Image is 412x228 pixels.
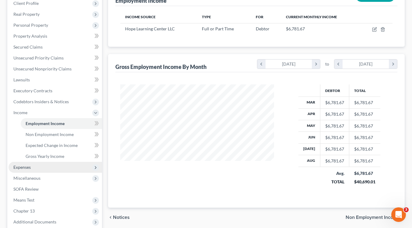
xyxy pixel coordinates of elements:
[13,197,34,202] span: Means Test
[325,134,344,141] div: $6,781.67
[13,55,64,60] span: Unsecured Priority Claims
[298,143,320,155] th: [DATE]
[108,215,113,220] i: chevron_left
[266,60,312,69] div: [DATE]
[113,215,130,220] span: Notices
[26,143,78,148] span: Expected Change in Income
[21,118,102,129] a: Employment Income
[26,121,65,126] span: Employment Income
[13,44,43,49] span: Secured Claims
[13,110,27,115] span: Income
[298,155,320,167] th: Aug
[9,85,102,96] a: Executory Contracts
[349,143,380,155] td: $6,781.67
[13,1,39,6] span: Client Profile
[334,60,343,69] i: chevron_left
[13,186,39,192] span: SOFA Review
[256,15,263,19] span: For
[202,26,234,31] span: Full or Part Time
[343,60,389,69] div: [DATE]
[21,140,102,151] a: Expected Change in Income
[325,158,344,164] div: $6,781.67
[26,132,74,137] span: Non Employment Income
[125,15,156,19] span: Income Source
[349,120,380,131] td: $6,781.67
[21,151,102,162] a: Gross Yearly Income
[9,74,102,85] a: Lawsuits
[298,97,320,108] th: Mar
[26,154,64,159] span: Gross Yearly Income
[125,26,175,31] span: Hope Learning Center LLC
[349,132,380,143] td: $6,781.67
[349,84,380,97] th: Total
[9,31,102,42] a: Property Analysis
[256,26,269,31] span: Debtor
[13,33,47,39] span: Property Analysis
[404,207,409,212] span: 3
[9,42,102,53] a: Secured Claims
[298,108,320,120] th: Apr
[286,15,337,19] span: Current Monthly Income
[349,108,380,120] td: $6,781.67
[354,179,375,185] div: $40,690.01
[13,77,30,82] span: Lawsuits
[13,66,72,71] span: Unsecured Nonpriority Claims
[312,60,320,69] i: chevron_right
[346,215,405,220] button: Non Employment Income chevron_right
[354,170,375,176] div: $6,781.67
[13,175,40,181] span: Miscellaneous
[298,120,320,131] th: May
[389,60,397,69] i: chevron_right
[13,208,35,213] span: Chapter 13
[325,179,344,185] div: TOTAL
[13,88,52,93] span: Executory Contracts
[9,53,102,63] a: Unsecured Priority Claims
[108,215,130,220] button: chevron_left Notices
[325,100,344,106] div: $6,781.67
[13,99,69,104] span: Codebtors Insiders & Notices
[325,123,344,129] div: $6,781.67
[349,155,380,167] td: $6,781.67
[298,132,320,143] th: Jun
[115,63,206,70] div: Gross Employment Income By Month
[325,61,329,67] span: to
[320,84,349,97] th: Debtor
[202,15,211,19] span: Type
[325,170,344,176] div: Avg.
[13,22,48,28] span: Personal Property
[346,215,400,220] span: Non Employment Income
[325,146,344,152] div: $6,781.67
[9,184,102,195] a: SOFA Review
[9,63,102,74] a: Unsecured Nonpriority Claims
[13,165,31,170] span: Expenses
[13,219,56,224] span: Additional Documents
[286,26,305,31] span: $6,781.67
[21,129,102,140] a: Non Employment Income
[325,111,344,117] div: $6,781.67
[257,60,266,69] i: chevron_left
[349,97,380,108] td: $6,781.67
[391,207,406,222] iframe: Intercom live chat
[13,12,40,17] span: Real Property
